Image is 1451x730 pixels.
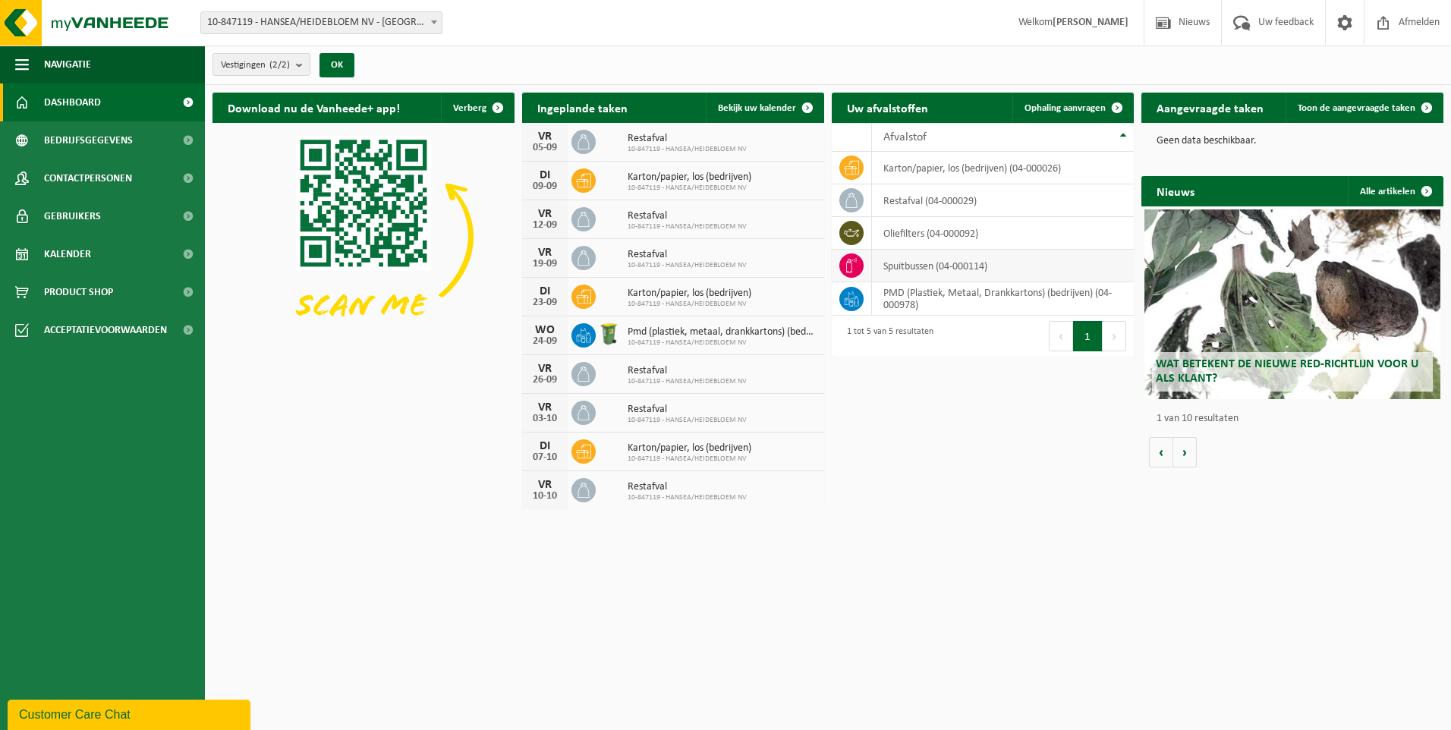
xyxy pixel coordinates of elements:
span: Vestigingen [221,54,290,77]
td: spuitbussen (04-000114) [872,250,1134,282]
span: Kalender [44,235,91,273]
h2: Aangevraagde taken [1141,93,1279,122]
span: Product Shop [44,273,113,311]
button: Verberg [441,93,513,123]
button: Vestigingen(2/2) [212,53,310,76]
h2: Uw afvalstoffen [832,93,943,122]
div: VR [530,247,560,259]
td: oliefilters (04-000092) [872,217,1134,250]
iframe: chat widget [8,697,253,730]
span: Contactpersonen [44,159,132,197]
h2: Nieuws [1141,176,1210,206]
span: 10-847119 - HANSEA/HEIDEBLOEM NV [628,338,817,348]
div: 1 tot 5 van 5 resultaten [839,319,933,353]
span: 10-847119 - HANSEA/HEIDEBLOEM NV [628,261,747,270]
div: VR [530,131,560,143]
div: VR [530,479,560,491]
span: Verberg [453,103,486,113]
div: WO [530,324,560,336]
span: Restafval [628,249,747,261]
img: WB-0240-HPE-GN-50 [596,321,622,347]
span: 10-847119 - HANSEA/HEIDEBLOEM NV [628,377,747,386]
span: Restafval [628,481,747,493]
span: 10-847119 - HANSEA/HEIDEBLOEM NV - LANAKEN [200,11,442,34]
span: Karton/papier, los (bedrijven) [628,171,751,184]
div: 24-09 [530,336,560,347]
span: Afvalstof [883,131,927,143]
span: 10-847119 - HANSEA/HEIDEBLOEM NV [628,145,747,154]
div: VR [530,401,560,414]
div: VR [530,363,560,375]
button: Next [1103,321,1126,351]
td: karton/papier, los (bedrijven) (04-000026) [872,152,1134,184]
button: Previous [1049,321,1073,351]
span: Dashboard [44,83,101,121]
span: 10-847119 - HANSEA/HEIDEBLOEM NV - LANAKEN [201,12,442,33]
td: restafval (04-000029) [872,184,1134,217]
span: Toon de aangevraagde taken [1298,103,1415,113]
a: Toon de aangevraagde taken [1286,93,1442,123]
div: 19-09 [530,259,560,269]
a: Alle artikelen [1348,176,1442,206]
div: 05-09 [530,143,560,153]
span: 10-847119 - HANSEA/HEIDEBLOEM NV [628,493,747,502]
div: 09-09 [530,181,560,192]
div: 12-09 [530,220,560,231]
h2: Ingeplande taken [522,93,643,122]
p: Geen data beschikbaar. [1157,136,1428,146]
span: Pmd (plastiek, metaal, drankkartons) (bedrijven) [628,326,817,338]
a: Wat betekent de nieuwe RED-richtlijn voor u als klant? [1144,209,1440,399]
a: Ophaling aanvragen [1012,93,1132,123]
button: 1 [1073,321,1103,351]
div: 23-09 [530,297,560,308]
div: 03-10 [530,414,560,424]
span: 10-847119 - HANSEA/HEIDEBLOEM NV [628,184,751,193]
h2: Download nu de Vanheede+ app! [212,93,415,122]
span: Navigatie [44,46,91,83]
a: Bekijk uw kalender [706,93,823,123]
span: 10-847119 - HANSEA/HEIDEBLOEM NV [628,300,751,309]
span: 10-847119 - HANSEA/HEIDEBLOEM NV [628,416,747,425]
span: Ophaling aanvragen [1025,103,1106,113]
span: Karton/papier, los (bedrijven) [628,442,751,455]
span: Restafval [628,133,747,145]
div: 26-09 [530,375,560,385]
div: 10-10 [530,491,560,502]
p: 1 van 10 resultaten [1157,414,1436,424]
span: Karton/papier, los (bedrijven) [628,288,751,300]
span: Wat betekent de nieuwe RED-richtlijn voor u als klant? [1156,358,1418,385]
span: Restafval [628,404,747,416]
span: Bekijk uw kalender [718,103,796,113]
button: OK [319,53,354,77]
img: Download de VHEPlus App [212,123,515,350]
span: Restafval [628,365,747,377]
strong: [PERSON_NAME] [1053,17,1128,28]
div: DI [530,285,560,297]
count: (2/2) [269,60,290,70]
td: PMD (Plastiek, Metaal, Drankkartons) (bedrijven) (04-000978) [872,282,1134,316]
span: Acceptatievoorwaarden [44,311,167,349]
span: Restafval [628,210,747,222]
div: VR [530,208,560,220]
div: 07-10 [530,452,560,463]
span: Gebruikers [44,197,101,235]
div: DI [530,440,560,452]
div: DI [530,169,560,181]
span: 10-847119 - HANSEA/HEIDEBLOEM NV [628,222,747,231]
button: Volgende [1173,437,1197,467]
span: Bedrijfsgegevens [44,121,133,159]
button: Vorige [1149,437,1173,467]
span: 10-847119 - HANSEA/HEIDEBLOEM NV [628,455,751,464]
